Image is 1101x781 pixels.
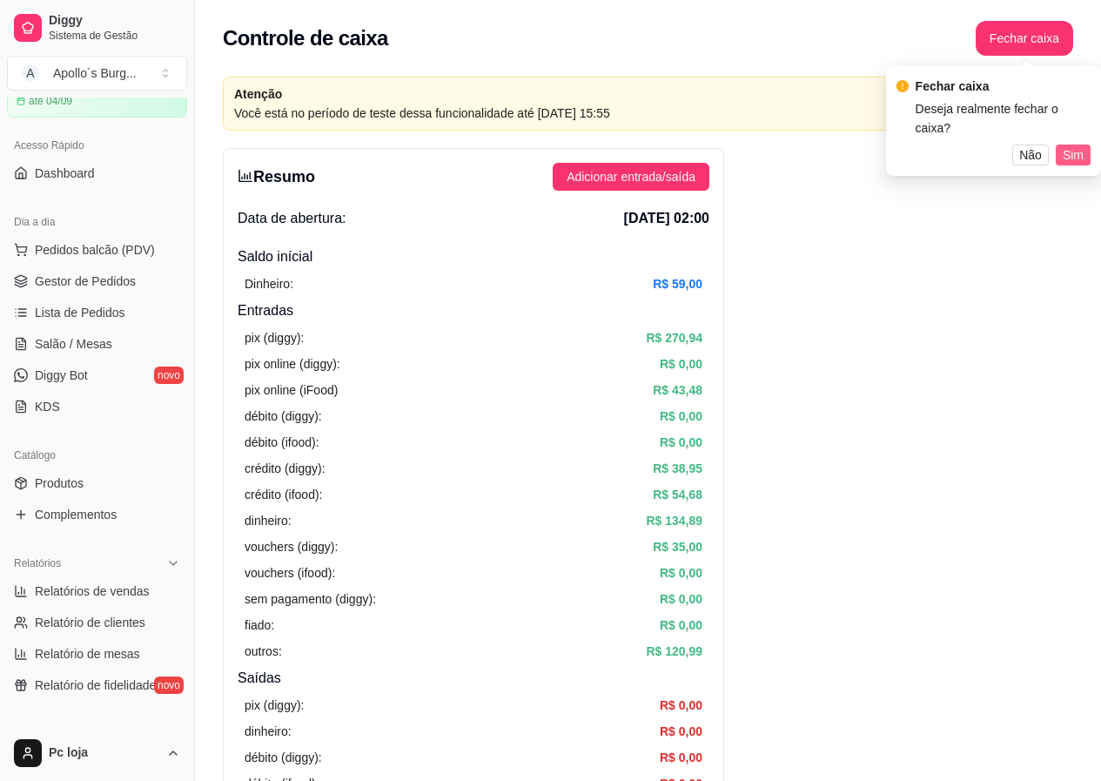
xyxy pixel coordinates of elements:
[7,469,187,497] a: Produtos
[245,459,326,478] article: crédito (diggy):
[35,304,125,321] span: Lista de Pedidos
[14,556,61,570] span: Relatórios
[624,208,709,229] span: [DATE] 02:00
[35,582,150,600] span: Relatórios de vendas
[35,273,136,290] span: Gestor de Pedidos
[660,616,702,635] article: R$ 0,00
[35,645,140,663] span: Relatório de mesas
[7,732,187,774] button: Pc loja
[49,745,159,761] span: Pc loja
[7,720,187,748] div: Gerenciar
[7,299,187,327] a: Lista de Pedidos
[7,501,187,529] a: Complementos
[7,236,187,264] button: Pedidos balcão (PDV)
[35,165,95,182] span: Dashboard
[646,642,702,661] article: R$ 120,99
[1012,145,1049,165] button: Não
[35,335,112,353] span: Salão / Mesas
[916,77,1091,96] div: Fechar caixa
[7,131,187,159] div: Acesso Rápido
[223,24,388,52] h2: Controle de caixa
[660,722,702,741] article: R$ 0,00
[245,433,319,452] article: débito (ifood):
[35,506,117,523] span: Complementos
[7,267,187,295] a: Gestor de Pedidos
[553,163,709,191] button: Adicionar entrada/saída
[7,159,187,187] a: Dashboard
[916,99,1091,138] div: Deseja realmente fechar o caixa?
[245,380,338,400] article: pix online (iFood)
[7,393,187,421] a: KDS
[7,609,187,636] a: Relatório de clientes
[238,300,709,321] h4: Entradas
[245,354,340,374] article: pix online (diggy):
[1063,145,1084,165] span: Sim
[245,511,292,530] article: dinheiro:
[660,748,702,767] article: R$ 0,00
[7,671,187,699] a: Relatório de fidelidadenovo
[7,361,187,389] a: Diggy Botnovo
[896,80,909,92] span: exclamation-circle
[245,563,335,582] article: vouchers (ifood):
[245,642,282,661] article: outros:
[7,330,187,358] a: Salão / Mesas
[646,328,702,347] article: R$ 270,94
[53,64,137,82] div: Apollo´s Burg ...
[660,696,702,715] article: R$ 0,00
[653,459,702,478] article: R$ 38,95
[660,433,702,452] article: R$ 0,00
[1056,145,1091,165] button: Sim
[49,29,180,43] span: Sistema de Gestão
[7,56,187,91] button: Select a team
[7,577,187,605] a: Relatórios de vendas
[653,537,702,556] article: R$ 35,00
[238,168,253,184] span: bar-chart
[7,441,187,469] div: Catálogo
[646,511,702,530] article: R$ 134,89
[35,367,88,384] span: Diggy Bot
[22,64,39,82] span: A
[29,94,72,108] article: até 04/09
[653,380,702,400] article: R$ 43,48
[234,84,977,104] article: Atenção
[7,7,187,49] a: DiggySistema de Gestão
[238,165,315,189] h3: Resumo
[245,485,322,504] article: crédito (ifood):
[7,640,187,668] a: Relatório de mesas
[976,21,1073,56] button: Fechar caixa
[660,563,702,582] article: R$ 0,00
[238,208,346,229] span: Data de abertura:
[245,407,322,426] article: débito (diggy):
[7,208,187,236] div: Dia a dia
[567,167,695,186] span: Adicionar entrada/saída
[660,407,702,426] article: R$ 0,00
[35,614,145,631] span: Relatório de clientes
[245,696,304,715] article: pix (diggy):
[238,668,709,689] h4: Saídas
[653,274,702,293] article: R$ 59,00
[245,616,274,635] article: fiado:
[49,13,180,29] span: Diggy
[653,485,702,504] article: R$ 54,68
[245,748,322,767] article: débito (diggy):
[238,246,709,267] h4: Saldo inícial
[35,241,155,259] span: Pedidos balcão (PDV)
[245,328,304,347] article: pix (diggy):
[245,274,293,293] article: Dinheiro:
[35,475,84,492] span: Produtos
[245,722,292,741] article: dinheiro:
[660,354,702,374] article: R$ 0,00
[245,589,376,609] article: sem pagamento (diggy):
[660,589,702,609] article: R$ 0,00
[234,104,977,123] article: Você está no período de teste dessa funcionalidade até [DATE] 15:55
[245,537,338,556] article: vouchers (diggy):
[35,677,156,694] span: Relatório de fidelidade
[1019,145,1042,165] span: Não
[35,398,60,415] span: KDS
